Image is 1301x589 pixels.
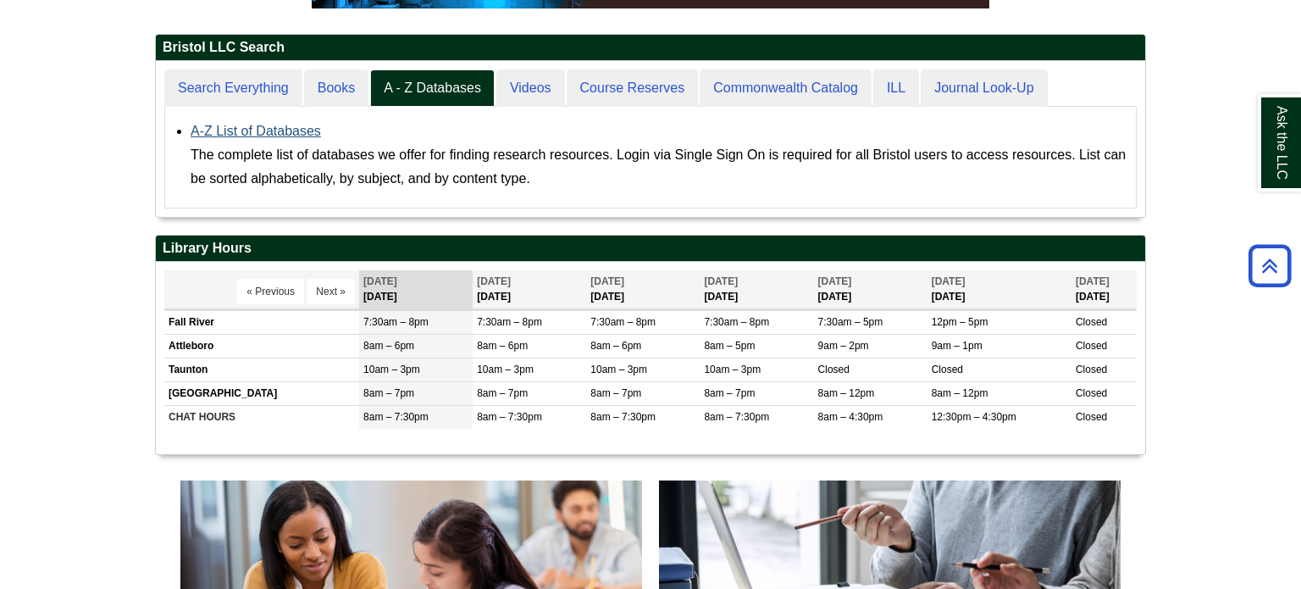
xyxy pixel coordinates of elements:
[586,270,700,308] th: [DATE]
[818,364,850,375] span: Closed
[818,387,875,399] span: 8am – 12pm
[307,279,355,304] button: Next »
[704,411,769,423] span: 8am – 7:30pm
[477,364,534,375] span: 10am – 3pm
[477,275,511,287] span: [DATE]
[370,69,495,108] a: A - Z Databases
[477,340,528,352] span: 8am – 6pm
[164,334,359,358] td: Attleboro
[363,340,414,352] span: 8am – 6pm
[164,382,359,406] td: [GEOGRAPHIC_DATA]
[1076,316,1107,328] span: Closed
[818,316,883,328] span: 7:30am – 5pm
[156,236,1145,262] h2: Library Hours
[1076,364,1107,375] span: Closed
[932,411,1016,423] span: 12:30pm – 4:30pm
[477,316,542,328] span: 7:30am – 8pm
[700,69,872,108] a: Commonwealth Catalog
[704,316,769,328] span: 7:30am – 8pm
[567,69,699,108] a: Course Reserves
[590,340,641,352] span: 8am – 6pm
[164,406,359,430] td: CHAT HOURS
[814,270,927,308] th: [DATE]
[164,310,359,334] td: Fall River
[496,69,565,108] a: Videos
[873,69,919,108] a: ILL
[932,316,988,328] span: 12pm – 5pm
[191,124,321,138] a: A-Z List of Databases
[932,364,963,375] span: Closed
[818,275,852,287] span: [DATE]
[359,270,473,308] th: [DATE]
[590,411,656,423] span: 8am – 7:30pm
[1076,387,1107,399] span: Closed
[473,270,586,308] th: [DATE]
[932,387,988,399] span: 8am – 12pm
[704,275,738,287] span: [DATE]
[927,270,1071,308] th: [DATE]
[363,316,429,328] span: 7:30am – 8pm
[363,364,420,375] span: 10am – 3pm
[704,387,755,399] span: 8am – 7pm
[1076,411,1107,423] span: Closed
[704,364,761,375] span: 10am – 3pm
[164,69,302,108] a: Search Everything
[363,387,414,399] span: 8am – 7pm
[590,316,656,328] span: 7:30am – 8pm
[590,364,647,375] span: 10am – 3pm
[590,275,624,287] span: [DATE]
[704,340,755,352] span: 8am – 5pm
[477,411,542,423] span: 8am – 7:30pm
[156,35,1145,61] h2: Bristol LLC Search
[700,270,813,308] th: [DATE]
[304,69,368,108] a: Books
[921,69,1047,108] a: Journal Look-Up
[1076,275,1110,287] span: [DATE]
[363,411,429,423] span: 8am – 7:30pm
[363,275,397,287] span: [DATE]
[932,340,983,352] span: 9am – 1pm
[818,340,869,352] span: 9am – 2pm
[932,275,966,287] span: [DATE]
[237,279,304,304] button: « Previous
[818,411,883,423] span: 8am – 4:30pm
[1071,270,1137,308] th: [DATE]
[477,387,528,399] span: 8am – 7pm
[1243,254,1297,277] a: Back to Top
[1076,340,1107,352] span: Closed
[590,387,641,399] span: 8am – 7pm
[191,143,1127,191] div: The complete list of databases we offer for finding research resources. Login via Single Sign On ...
[164,358,359,381] td: Taunton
